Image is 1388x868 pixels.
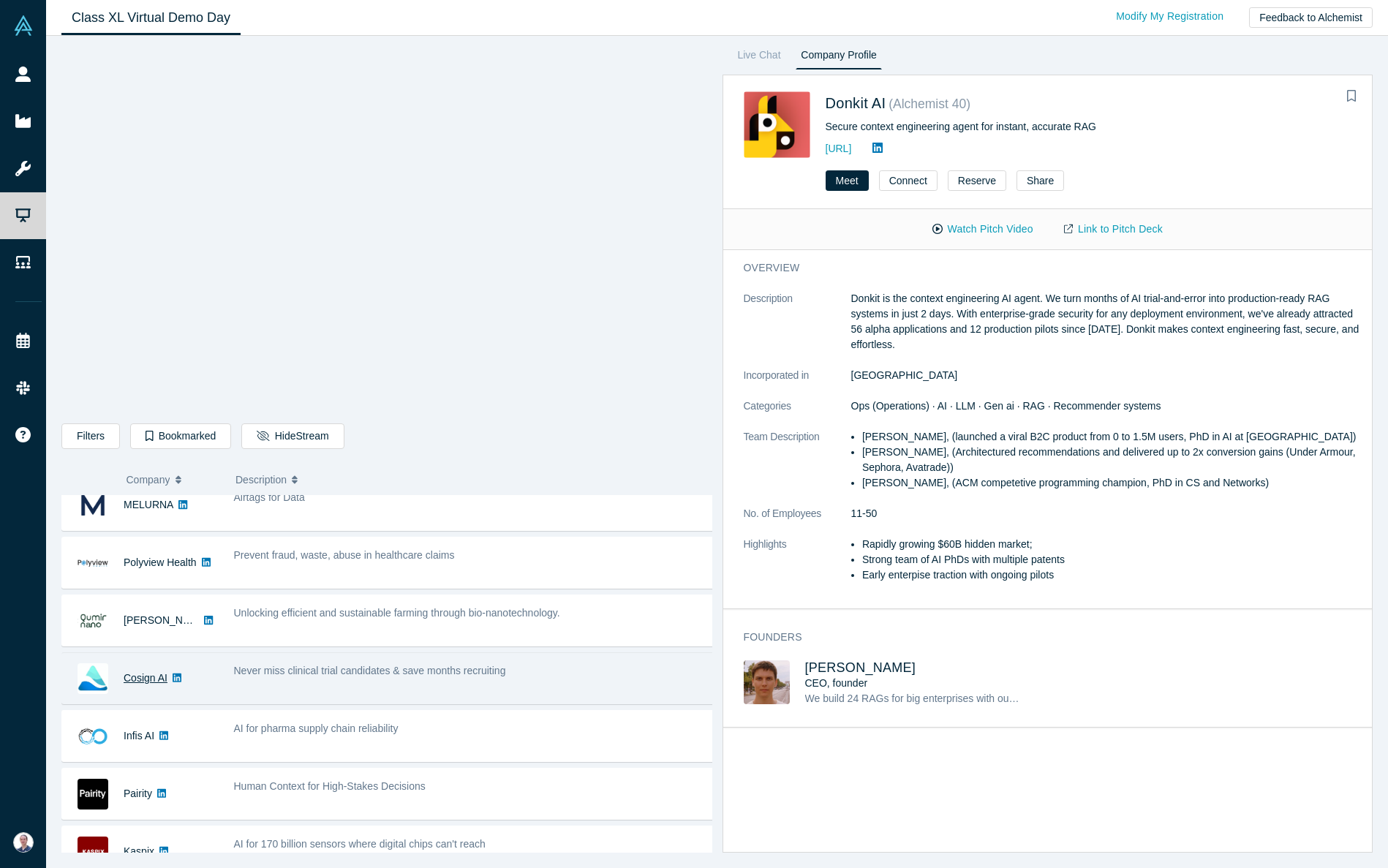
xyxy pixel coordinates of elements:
img: Riya Fukui MD's Account [13,832,34,853]
span: AI for pharma supply chain reliability [234,722,399,734]
button: Filters [61,423,120,449]
dd: [GEOGRAPHIC_DATA] [851,368,1363,383]
span: Ops (Operations) · AI · LLM · Gen ai · RAG · Recommender systems [851,400,1161,412]
img: Pairity's Logo [78,779,108,809]
li: [PERSON_NAME], (Architectured recommendations and delivered up to 2x conversion gains (Under Armo... [862,445,1362,475]
span: CEO, founder [805,677,868,689]
button: Feedback to Alchemist [1249,7,1373,28]
a: Modify My Registration [1101,4,1239,29]
dt: Highlights [744,537,851,598]
h3: overview [744,260,1343,276]
div: Secure context engineering agent for instant, accurate RAG [826,119,1313,135]
a: [PERSON_NAME] [124,614,208,626]
small: ( Alchemist 40 ) [889,97,970,111]
button: Connect [879,170,938,191]
a: Live Chat [733,46,786,69]
img: Donkit AI's Logo [744,91,810,158]
img: Kaspix's Logo [78,837,108,867]
dt: Categories [744,399,851,429]
li: Strong team of AI PhDs with multiple patents [862,552,1362,567]
a: Company Profile [796,46,881,69]
a: Polyview Health [124,556,197,568]
span: Company [127,464,170,495]
a: Class XL Virtual Demo Day [61,1,241,35]
iframe: Alchemist Class XL Demo Day: Vault [62,48,712,412]
img: Infis AI's Logo [78,721,108,752]
img: Alchemist Vault Logo [13,15,34,36]
button: Bookmarked [130,423,231,449]
button: Watch Pitch Video [917,216,1049,242]
button: Description [235,464,702,495]
dt: Description [744,291,851,368]
button: Meet [826,170,869,191]
img: Cosign AI's Logo [78,663,108,694]
a: Infis AI [124,730,154,741]
img: MELURNA's Logo [78,490,108,521]
span: Prevent fraud, waste, abuse in healthcare claims [234,549,455,561]
span: Description [235,464,287,495]
a: [PERSON_NAME] [805,660,916,675]
a: Link to Pitch Deck [1049,216,1178,242]
img: Polyview Health's Logo [78,548,108,578]
button: Reserve [948,170,1006,191]
dt: Incorporated in [744,368,851,399]
a: [URL] [826,143,852,154]
a: Kaspix [124,845,154,857]
button: Share [1017,170,1064,191]
img: Mikhail Baklanov's Profile Image [744,660,790,704]
button: HideStream [241,423,344,449]
p: Donkit is the context engineering AI agent. We turn months of AI trial-and-error into production-... [851,291,1363,352]
li: [PERSON_NAME], (launched a viral B2C product from 0 to 1.5M users, PhD in AI at [GEOGRAPHIC_DATA]) [862,429,1362,445]
dt: No. of Employees [744,506,851,537]
button: Bookmark [1341,86,1362,107]
h3: Founders [744,630,1343,645]
dd: 11-50 [851,506,1363,521]
a: Cosign AI [124,672,167,684]
dt: Team Description [744,429,851,506]
span: AI for 170 billion sensors where digital chips can't reach [234,838,486,850]
li: [PERSON_NAME], (ACM competetive programming champion, PhD in CS and Networks) [862,475,1362,491]
a: Donkit AI [826,95,886,111]
button: Company [127,464,221,495]
img: Qumir Nano's Logo [78,605,108,636]
span: Unlocking efficient and sustainable farming through bio-nanotechnology. [234,607,560,619]
a: Pairity [124,788,152,799]
span: Human Context for High-Stakes Decisions [234,780,426,792]
li: Rapidly growing $60B hidden market; [862,537,1362,552]
span: Never miss clinical trial candidates & save months recruiting [234,665,506,676]
li: Early enterpise traction with ongoing pilots [862,567,1362,583]
a: MELURNA [124,499,173,510]
span: Airtags for Data [234,491,305,503]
